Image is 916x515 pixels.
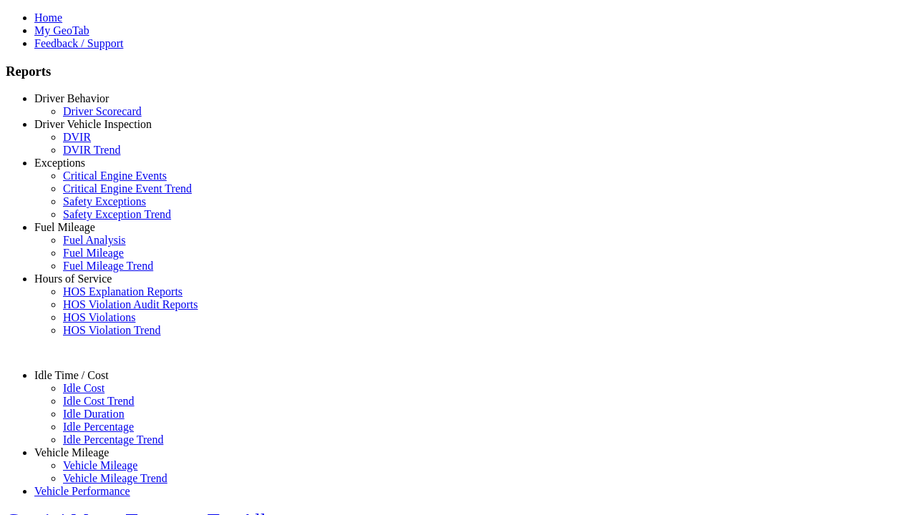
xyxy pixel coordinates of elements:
[63,472,167,484] a: Vehicle Mileage Trend
[34,221,95,233] a: Fuel Mileage
[63,311,135,323] a: HOS Violations
[63,421,134,433] a: Idle Percentage
[63,395,135,407] a: Idle Cost Trend
[63,234,126,246] a: Fuel Analysis
[63,298,198,310] a: HOS Violation Audit Reports
[63,170,167,182] a: Critical Engine Events
[63,144,120,156] a: DVIR Trend
[34,446,109,458] a: Vehicle Mileage
[34,118,152,130] a: Driver Vehicle Inspection
[63,433,163,446] a: Idle Percentage Trend
[34,24,89,36] a: My GeoTab
[63,324,161,336] a: HOS Violation Trend
[63,260,153,272] a: Fuel Mileage Trend
[63,285,182,298] a: HOS Explanation Reports
[63,131,91,143] a: DVIR
[34,92,109,104] a: Driver Behavior
[63,459,137,471] a: Vehicle Mileage
[63,382,104,394] a: Idle Cost
[34,11,62,24] a: Home
[63,208,171,220] a: Safety Exception Trend
[6,64,910,79] h3: Reports
[34,369,109,381] a: Idle Time / Cost
[63,247,124,259] a: Fuel Mileage
[34,273,112,285] a: Hours of Service
[63,182,192,195] a: Critical Engine Event Trend
[63,195,146,207] a: Safety Exceptions
[34,485,130,497] a: Vehicle Performance
[34,157,85,169] a: Exceptions
[34,37,123,49] a: Feedback / Support
[63,408,125,420] a: Idle Duration
[63,105,142,117] a: Driver Scorecard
